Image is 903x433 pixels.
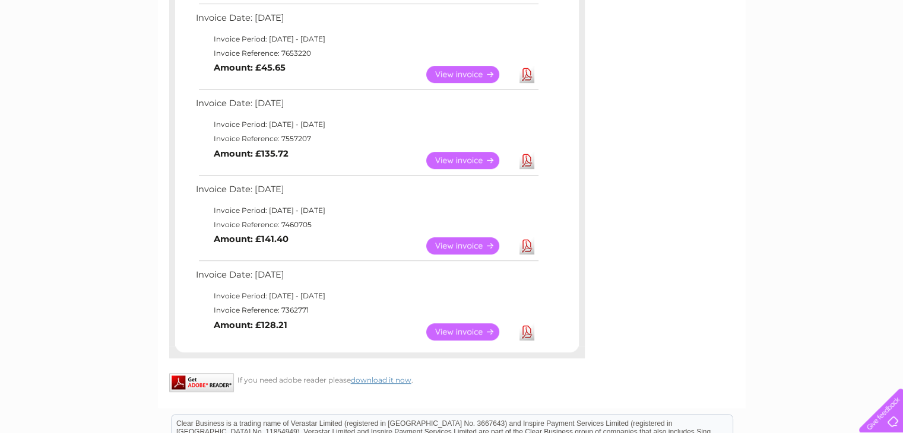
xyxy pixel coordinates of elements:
[214,62,286,73] b: Amount: £45.65
[193,10,540,32] td: Invoice Date: [DATE]
[193,303,540,317] td: Invoice Reference: 7362771
[426,66,514,83] a: View
[800,50,817,59] a: Blog
[193,132,540,146] td: Invoice Reference: 7557207
[193,182,540,203] td: Invoice Date: [DATE]
[193,32,540,46] td: Invoice Period: [DATE] - [DATE]
[426,237,514,254] a: View
[426,323,514,340] a: View
[193,218,540,232] td: Invoice Reference: 7460705
[172,7,733,58] div: Clear Business is a trading name of Verastar Limited (registered in [GEOGRAPHIC_DATA] No. 3667643...
[351,375,411,384] a: download it now
[193,95,540,117] td: Invoice Date: [DATE]
[519,323,534,340] a: Download
[519,152,534,169] a: Download
[214,234,289,244] b: Amount: £141.40
[519,66,534,83] a: Download
[757,50,793,59] a: Telecoms
[169,373,585,384] div: If you need adobe reader please .
[426,152,514,169] a: View
[214,148,289,159] b: Amount: £135.72
[519,237,534,254] a: Download
[193,46,540,61] td: Invoice Reference: 7653220
[214,320,287,330] b: Amount: £128.21
[694,50,717,59] a: Water
[864,50,892,59] a: Log out
[193,289,540,303] td: Invoice Period: [DATE] - [DATE]
[193,117,540,132] td: Invoice Period: [DATE] - [DATE]
[679,6,761,21] a: 0333 014 3131
[824,50,853,59] a: Contact
[193,203,540,218] td: Invoice Period: [DATE] - [DATE]
[724,50,750,59] a: Energy
[193,267,540,289] td: Invoice Date: [DATE]
[31,31,92,67] img: logo.png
